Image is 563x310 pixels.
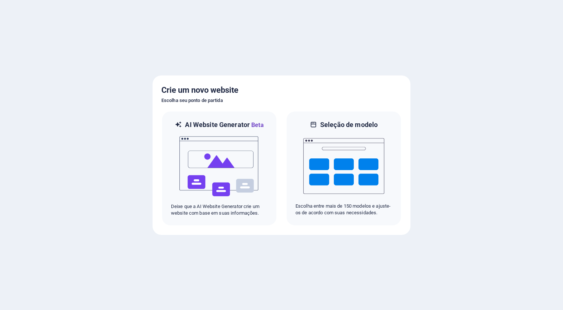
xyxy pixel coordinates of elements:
div: AI Website GeneratorBetaaiDeixe que a AI Website Generator crie um website com base em suas infor... [161,111,277,226]
h6: Escolha seu ponto de partida [161,96,402,105]
p: Deixe que a AI Website Generator crie um website com base em suas informações. [171,203,267,216]
h6: AI Website Generator [185,120,263,130]
h5: Crie um novo website [161,84,402,96]
div: Seleção de modeloEscolha entre mais de 150 modelos e ajuste-os de acordo com suas necessidades. [286,111,402,226]
img: ai [179,130,260,203]
span: Beta [250,121,264,128]
h6: Seleção de modelo [320,120,378,129]
p: Escolha entre mais de 150 modelos e ajuste-os de acordo com suas necessidades. [296,203,392,216]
